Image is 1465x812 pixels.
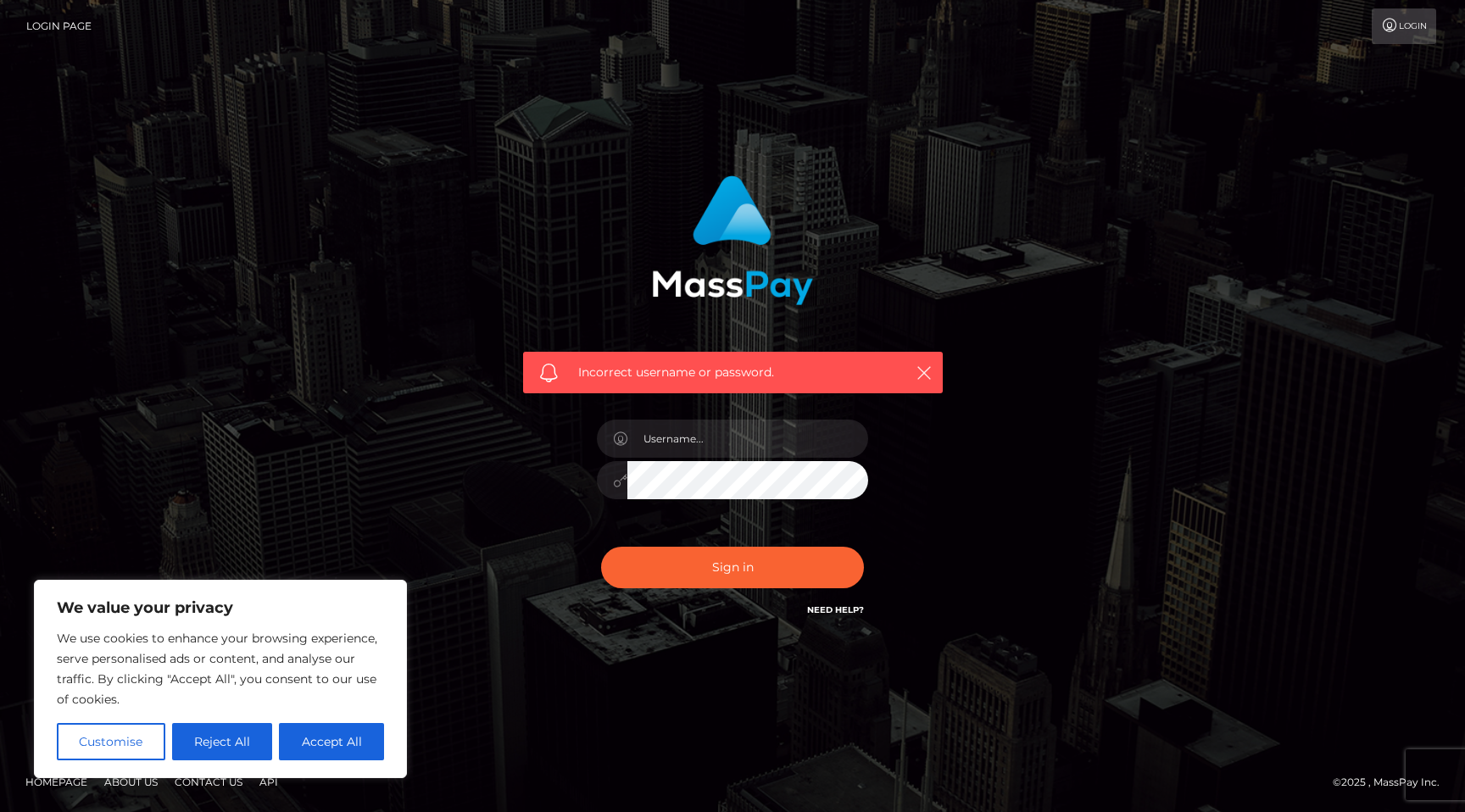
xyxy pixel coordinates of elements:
[601,547,864,588] button: Sign in
[578,364,888,381] span: Incorrect username or password.
[168,769,249,795] a: Contact Us
[97,769,164,795] a: About Us
[57,723,165,760] button: Customise
[57,628,384,709] p: We use cookies to enhance your browsing experience, serve personalised ads or content, and analys...
[627,420,868,458] input: Username...
[19,769,94,795] a: Homepage
[652,175,813,305] img: MassPay Login
[1333,773,1452,792] div: © 2025 , MassPay Inc.
[1372,8,1436,44] a: Login
[253,769,285,795] a: API
[34,580,407,778] div: We value your privacy
[172,723,273,760] button: Reject All
[807,604,864,615] a: Need Help?
[57,598,384,618] p: We value your privacy
[279,723,384,760] button: Accept All
[26,8,92,44] a: Login Page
